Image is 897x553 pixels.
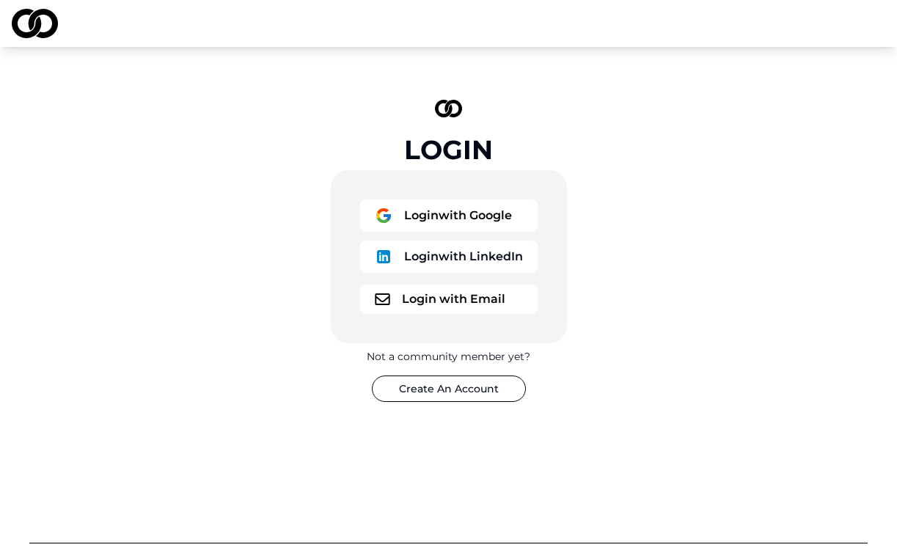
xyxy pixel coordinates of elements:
[375,293,390,305] img: logo
[360,241,538,273] button: logoLoginwith LinkedIn
[375,248,392,265] img: logo
[404,135,493,164] div: Login
[372,376,526,402] button: Create An Account
[435,100,463,117] img: logo
[360,199,538,232] button: logoLoginwith Google
[12,9,58,38] img: logo
[375,207,392,224] img: logo
[367,349,530,364] div: Not a community member yet?
[360,285,538,314] button: logoLogin with Email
